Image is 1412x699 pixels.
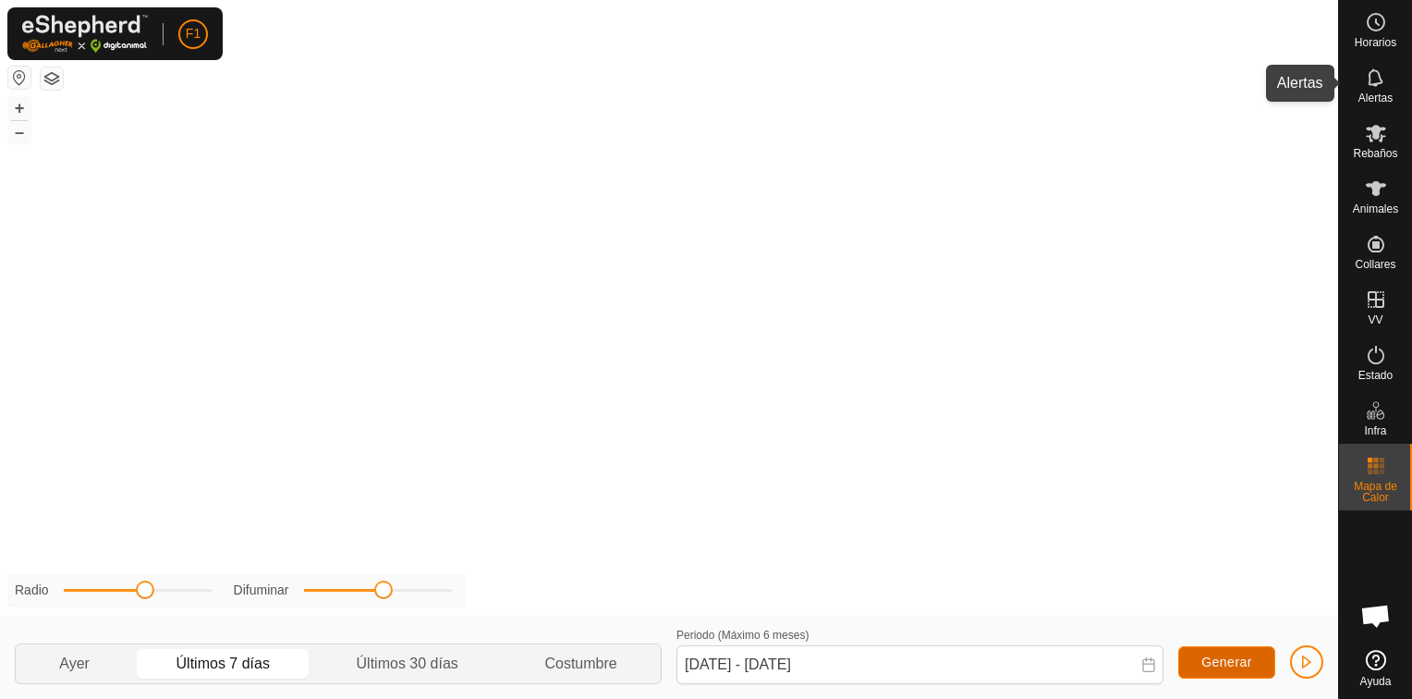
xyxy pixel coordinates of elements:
span: VV [1368,314,1382,325]
span: Ayer [59,653,90,675]
img: Logotipo Gallagher [22,15,148,53]
span: Horarios [1355,37,1396,48]
a: Contáctenos [702,592,764,608]
span: Ayuda [1360,676,1392,687]
span: Infra [1364,425,1386,436]
label: Difuminar [234,581,289,600]
span: Costumbre [544,653,616,675]
span: Mapa de Calor [1344,481,1407,503]
span: Collares [1355,259,1395,270]
span: Rebaños [1353,148,1397,159]
span: F1 [186,24,201,43]
a: Ayuda [1339,643,1412,694]
button: + [8,97,30,119]
span: Animales [1353,203,1398,215]
label: Radio [15,581,49,600]
span: Últimos 30 días [357,653,458,675]
button: Capas del Mapa [41,67,63,90]
button: – [8,121,30,143]
span: Estado [1358,370,1393,381]
label: Periodo (Máximo 6 meses) [676,629,809,642]
a: Chat abierto [1348,588,1404,644]
a: Política de Privacidad [574,592,680,608]
span: Generar [1201,655,1252,669]
button: Generar [1178,646,1275,679]
span: Alertas [1358,92,1393,104]
button: Restablecer Mapa [8,67,30,89]
span: Últimos 7 días [176,653,270,675]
